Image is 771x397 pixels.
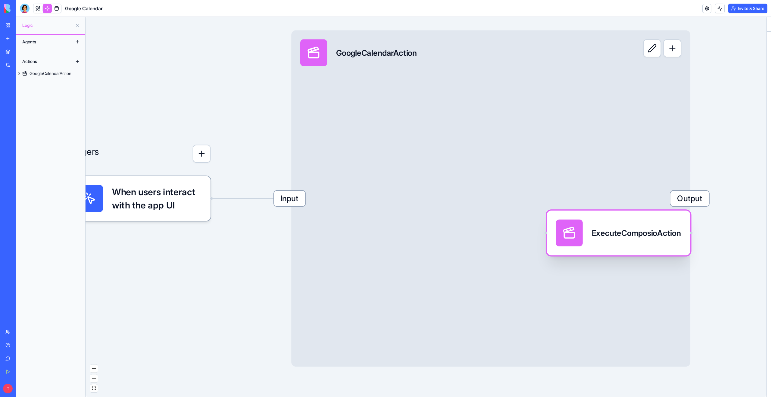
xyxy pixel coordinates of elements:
[670,191,709,206] span: Output
[4,4,42,13] img: logo
[67,145,99,163] p: Triggers
[336,47,417,58] div: GoogleCalendarAction
[90,364,98,373] button: zoom in
[291,30,690,367] div: InputGoogleCalendarActionOutput
[65,5,103,12] span: Google Calendar
[67,109,211,221] div: Triggers
[67,176,211,221] div: When users interact with the app UI
[3,384,13,393] span: T
[19,57,67,66] div: Actions
[22,22,73,28] span: Logic
[16,69,85,78] a: GoogleCalendarAction
[90,374,98,383] button: zoom out
[274,191,305,206] span: Input
[30,70,71,77] div: GoogleCalendarAction
[90,384,98,392] button: fit view
[19,37,67,47] div: Agents
[728,4,767,13] button: Invite & Share
[592,227,681,239] div: ExecuteComposioAction
[547,211,690,255] div: ExecuteComposioAction
[112,185,202,212] span: When users interact with the app UI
